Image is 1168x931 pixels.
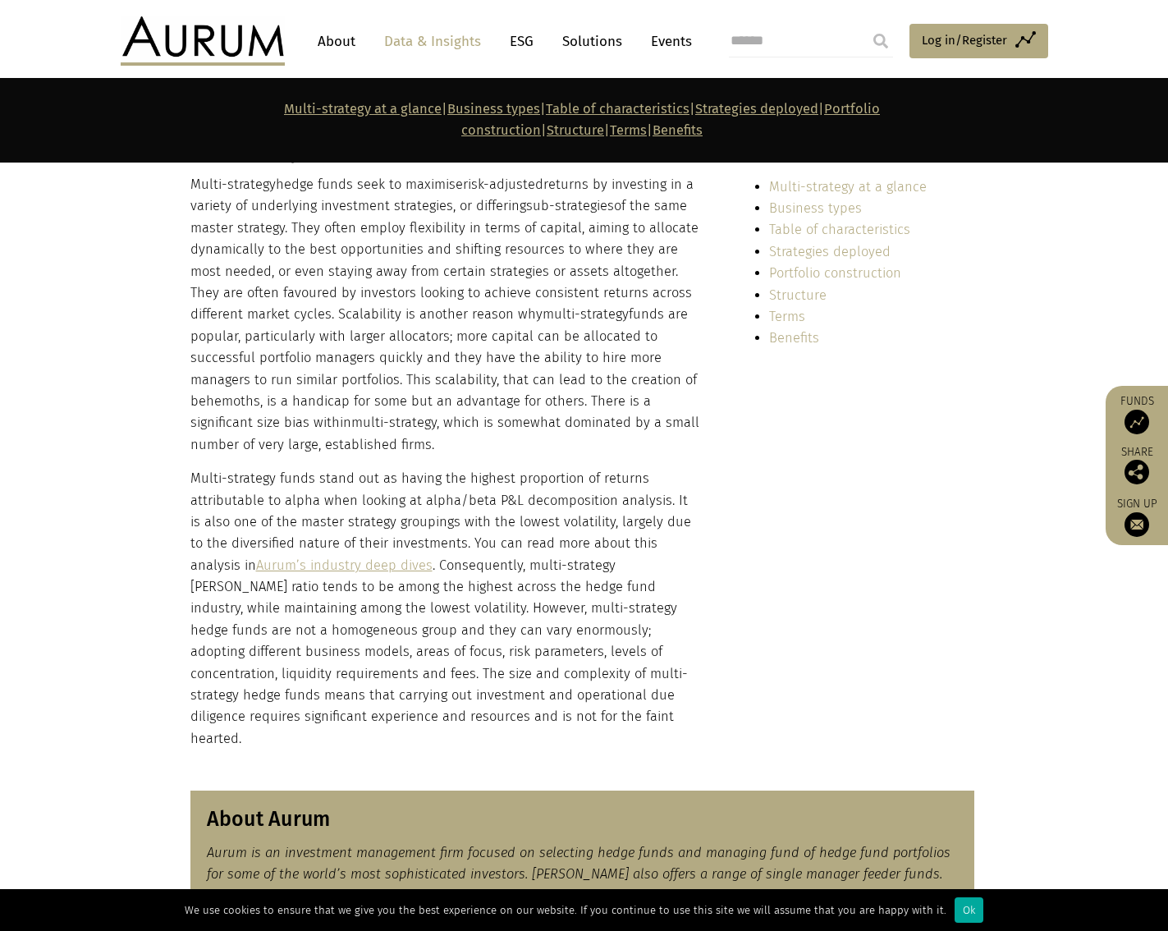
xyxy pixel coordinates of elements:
[1114,447,1160,484] div: Share
[284,101,442,117] a: Multi-strategy at a glance
[1114,394,1160,434] a: Funds
[769,222,910,237] a: Table of characteristics
[190,468,701,750] p: Multi-strategy funds stand out as having the highest proportion of returns attributable to alpha ...
[769,287,827,303] a: Structure
[864,25,897,57] input: Submit
[121,16,285,66] img: Aurum
[909,24,1048,58] a: Log in/Register
[526,198,614,213] span: sub-strategies
[546,101,689,117] a: Table of characteristics
[463,177,543,192] span: risk-adjusted
[190,174,701,456] p: hedge funds seek to maximise returns by investing in a variety of underlying investment strategie...
[643,26,692,57] a: Events
[1124,410,1149,434] img: Access Funds
[769,330,819,346] a: Benefits
[769,244,891,259] a: Strategies deployed
[256,557,433,573] a: Aurum’s industry deep dives
[610,122,647,138] a: Terms
[769,179,927,195] a: Multi-strategy at a glance
[1124,512,1149,537] img: Sign up to our newsletter
[769,309,805,324] a: Terms
[769,265,901,281] a: Portfolio construction
[543,306,629,322] span: multi-strategy
[1114,497,1160,537] a: Sign up
[190,177,276,192] span: Multi-strategy
[502,26,542,57] a: ESG
[769,200,862,216] a: Business types
[207,807,958,832] h3: About Aurum
[309,26,364,57] a: About
[351,415,437,430] span: multi-strategy
[554,26,630,57] a: Solutions
[922,30,1007,50] span: Log in/Register
[284,101,880,138] strong: | | | | | |
[207,845,950,882] em: Aurum is an investment management firm focused on selecting hedge funds and managing fund of hedg...
[647,122,653,138] strong: |
[376,26,489,57] a: Data & Insights
[695,101,818,117] a: Strategies deployed
[955,897,983,923] div: Ok
[1124,460,1149,484] img: Share this post
[447,101,540,117] a: Business types
[653,122,703,138] a: Benefits
[547,122,604,138] a: Structure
